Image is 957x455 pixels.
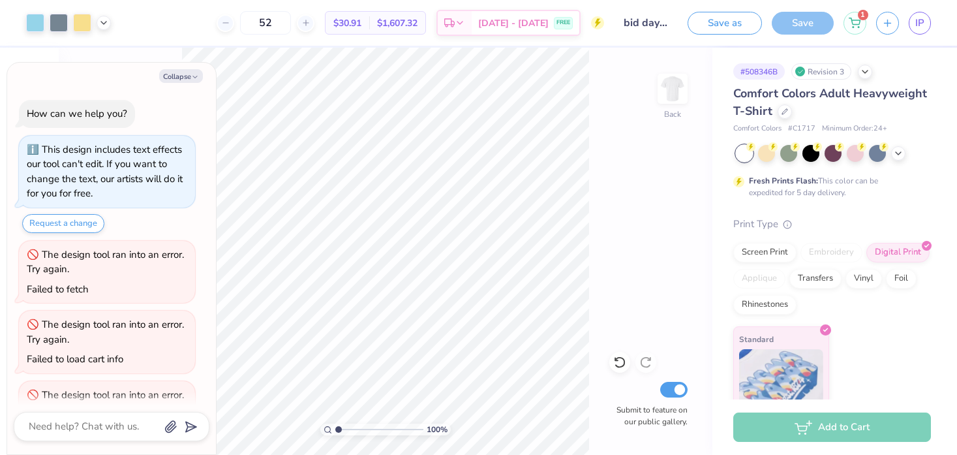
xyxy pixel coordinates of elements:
div: # 508346B [733,63,785,80]
div: Failed to fetch [27,283,89,296]
span: $30.91 [333,16,361,30]
div: Back [664,108,681,120]
input: Untitled Design [614,10,678,36]
div: The design tool ran into an error. Try again. [27,248,184,276]
span: IP [915,16,924,31]
span: FREE [556,18,570,27]
span: Comfort Colors [733,123,782,134]
span: 1 [858,10,868,20]
button: Save as [688,12,762,35]
input: – – [240,11,291,35]
div: This color can be expedited for 5 day delivery. [749,175,909,198]
span: $1,607.32 [377,16,418,30]
a: IP [909,12,931,35]
div: The design tool ran into an error. Try again. [27,388,184,416]
span: [DATE] - [DATE] [478,16,549,30]
div: Embroidery [800,243,862,262]
div: The design tool ran into an error. Try again. [27,318,184,346]
span: Standard [739,332,774,346]
div: Digital Print [866,243,930,262]
div: Transfers [789,269,842,289]
span: Minimum Order: 24 + [822,123,887,134]
div: How can we help you? [27,107,127,120]
div: Failed to load cart info [27,353,123,366]
div: This design includes text effects our tool can't edit. If you want to change the text, our artist... [27,143,183,200]
img: Standard [739,349,823,415]
span: # C1717 [788,123,815,134]
div: Screen Print [733,243,797,262]
button: Request a change [22,214,104,233]
div: Vinyl [845,269,882,289]
button: Collapse [159,69,203,83]
div: Foil [886,269,917,289]
div: Revision 3 [791,63,851,80]
div: Print Type [733,217,931,232]
div: Applique [733,269,785,289]
span: Comfort Colors Adult Heavyweight T-Shirt [733,86,927,119]
div: Rhinestones [733,295,797,315]
label: Submit to feature on our public gallery. [609,404,688,428]
strong: Fresh Prints Flash: [749,176,818,186]
span: 100 % [427,424,448,435]
img: Back [660,76,686,102]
